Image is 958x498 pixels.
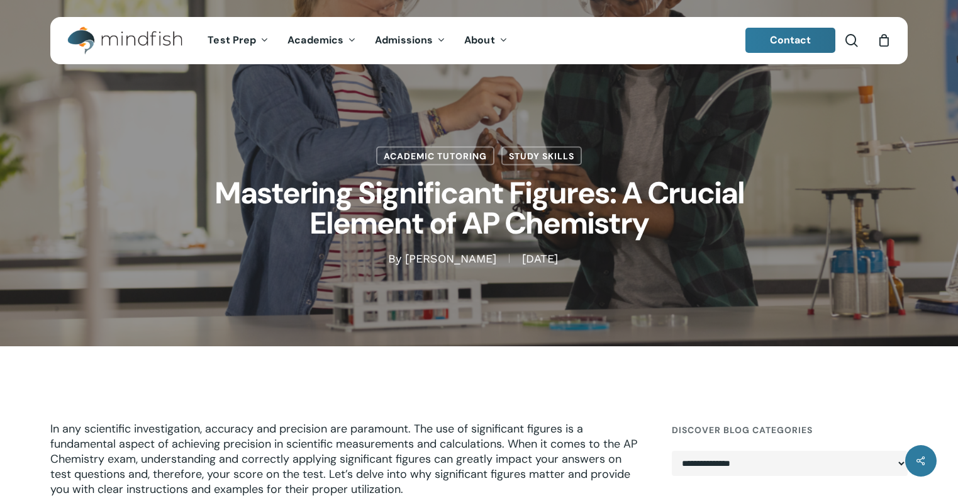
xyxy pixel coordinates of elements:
span: By [388,254,401,263]
header: Main Menu [50,17,908,64]
a: Test Prep [198,35,278,46]
a: Admissions [365,35,455,46]
span: Test Prep [208,33,256,47]
a: Academics [278,35,365,46]
span: Academics [287,33,343,47]
span: [DATE] [509,254,571,263]
a: Academic Tutoring [376,147,494,166]
a: Contact [745,28,836,53]
span: Admissions [375,33,433,47]
span: About [464,33,495,47]
a: Cart [877,33,891,47]
nav: Main Menu [198,17,516,64]
span: Contact [770,33,811,47]
h4: Discover Blog Categories [672,419,908,441]
a: Study Skills [501,147,582,166]
a: About [455,35,517,46]
h1: Mastering Significant Figures: A Crucial Element of AP Chemistry [165,166,794,251]
a: [PERSON_NAME] [405,252,496,265]
span: In any scientific investigation, accuracy and precision are paramount. The use of significant fig... [50,421,637,497]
